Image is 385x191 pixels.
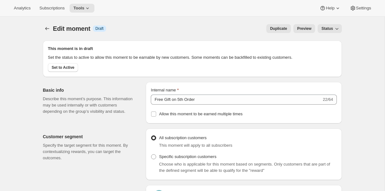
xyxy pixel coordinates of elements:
[48,63,78,72] button: Set to Active
[48,54,299,61] p: Set the status to active to allow this moment to be earnable by new customers. Some moments can b...
[151,88,176,92] span: Internal name
[346,4,375,13] button: Settings
[159,154,216,159] span: Specific subscription customers
[53,25,90,32] span: Edit moment
[36,4,68,13] button: Subscriptions
[70,4,94,13] button: Tools
[356,6,371,11] span: Settings
[159,112,242,116] span: Allow this moment to be earned multiple times
[326,6,334,11] span: Help
[266,24,291,33] button: Duplicate
[364,163,379,178] iframe: Intercom live chat
[48,46,299,52] h2: This moment is in draft
[293,24,315,33] button: Preview
[43,96,136,115] p: Describe this moment’s purpose. This information may be used internally or with customers dependi...
[297,26,311,31] span: Preview
[321,26,333,31] span: Status
[39,6,65,11] span: Subscriptions
[43,87,136,93] h2: Basic info
[43,134,136,140] h2: Customer segment
[95,26,104,31] span: Draft
[43,142,136,161] p: Specify the target segment for this moment. By contextualizing rewards, you can target the outcomes.
[73,6,84,11] span: Tools
[318,24,342,33] button: Status
[159,135,207,140] span: All subscription customers
[10,4,34,13] button: Analytics
[43,24,52,33] button: Create moment
[14,6,31,11] span: Analytics
[159,143,232,148] span: This moment will apply to all subscribers
[316,4,344,13] button: Help
[270,26,287,31] span: Duplicate
[151,95,321,105] input: Example: Loyal member
[159,162,330,173] span: Choose who is applicable for this moment based on segments. Only customers that are part of the d...
[52,65,74,70] span: Set to Active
